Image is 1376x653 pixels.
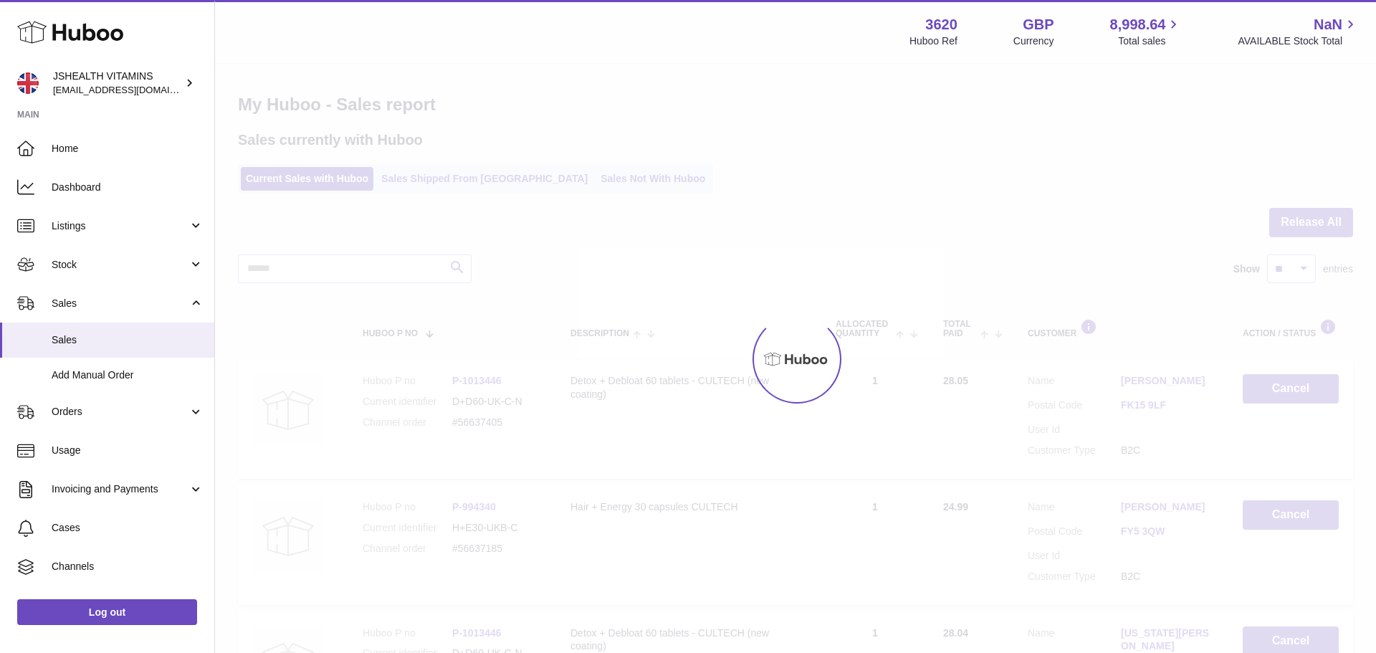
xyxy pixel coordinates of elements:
div: JSHEALTH VITAMINS [53,70,182,97]
div: Currency [1013,34,1054,48]
span: 8,998.64 [1110,15,1166,34]
span: [EMAIL_ADDRESS][DOMAIN_NAME] [53,84,211,95]
a: 8,998.64 Total sales [1110,15,1182,48]
img: internalAdmin-3620@internal.huboo.com [17,72,39,94]
span: Channels [52,560,204,573]
span: Invoicing and Payments [52,482,188,496]
a: Log out [17,599,197,625]
span: Sales [52,333,204,347]
a: NaN AVAILABLE Stock Total [1238,15,1359,48]
span: Listings [52,219,188,233]
span: NaN [1314,15,1342,34]
strong: 3620 [925,15,957,34]
span: Orders [52,405,188,419]
span: Add Manual Order [52,368,204,382]
span: Stock [52,258,188,272]
span: Sales [52,297,188,310]
span: Home [52,142,204,156]
strong: GBP [1023,15,1053,34]
span: Cases [52,521,204,535]
div: Huboo Ref [909,34,957,48]
span: Total sales [1118,34,1182,48]
span: AVAILABLE Stock Total [1238,34,1359,48]
span: Usage [52,444,204,457]
span: Dashboard [52,181,204,194]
